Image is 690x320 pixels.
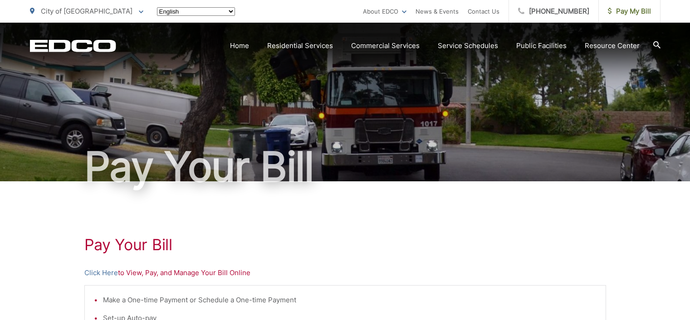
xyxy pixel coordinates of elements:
a: Resource Center [585,40,640,51]
a: Click Here [84,267,118,278]
a: About EDCO [363,6,406,17]
a: News & Events [416,6,459,17]
span: City of [GEOGRAPHIC_DATA] [41,7,132,15]
h1: Pay Your Bill [30,144,661,189]
a: Commercial Services [351,40,420,51]
a: Residential Services [267,40,333,51]
span: Pay My Bill [608,6,651,17]
a: EDCD logo. Return to the homepage. [30,39,116,52]
a: Home [230,40,249,51]
h1: Pay Your Bill [84,236,606,254]
p: to View, Pay, and Manage Your Bill Online [84,267,606,278]
a: Public Facilities [516,40,567,51]
li: Make a One-time Payment or Schedule a One-time Payment [103,295,597,305]
select: Select a language [157,7,235,16]
a: Contact Us [468,6,499,17]
a: Service Schedules [438,40,498,51]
